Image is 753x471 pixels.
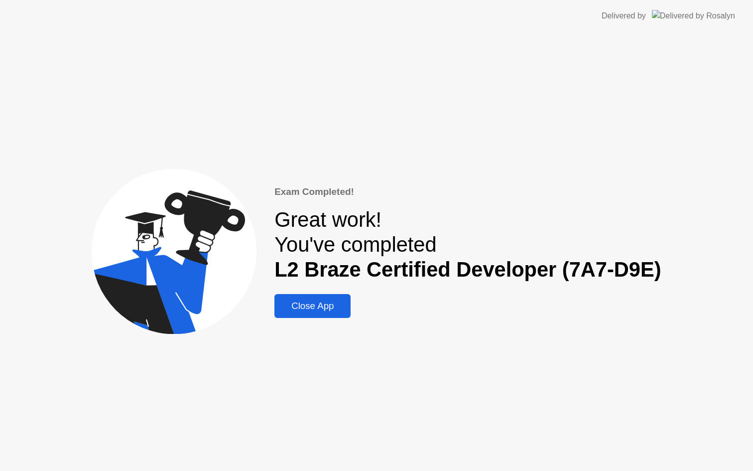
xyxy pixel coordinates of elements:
[274,294,351,318] button: Close App
[274,258,661,281] b: L2 Braze Certified Developer (7A7-D9E)
[652,10,735,21] img: Delivered by Rosalyn
[274,207,661,282] div: Great work! You've completed
[602,10,646,22] div: Delivered by
[277,301,348,312] div: Close App
[274,185,661,199] div: Exam Completed!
